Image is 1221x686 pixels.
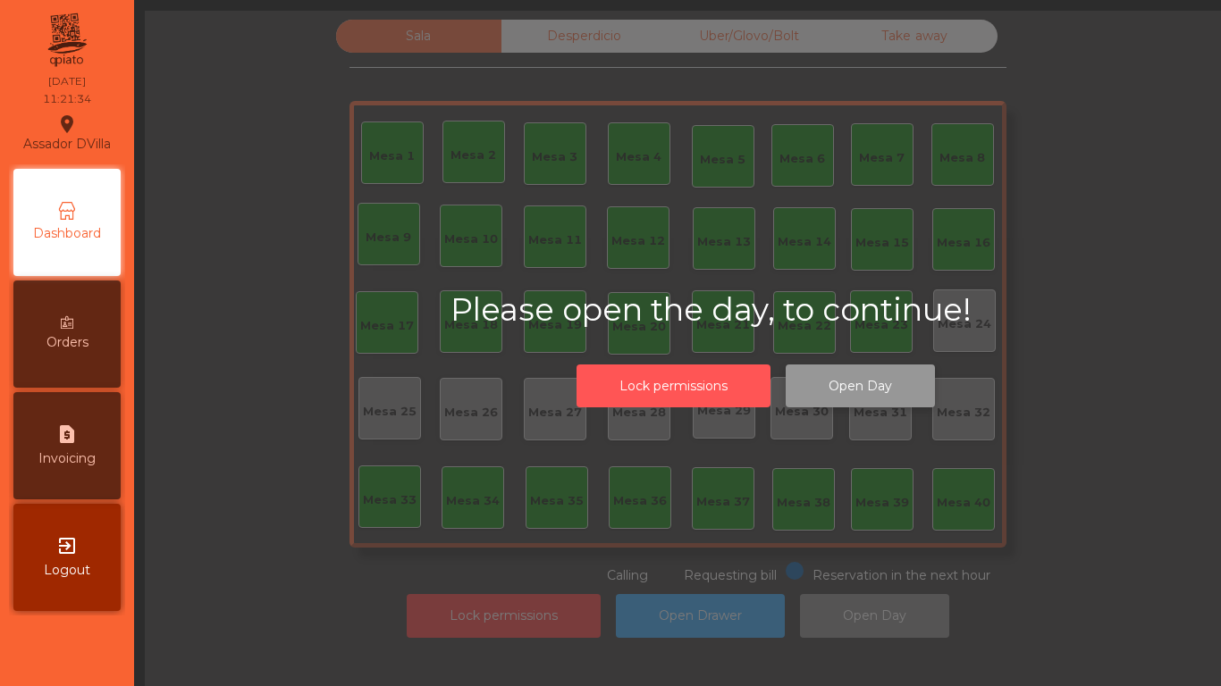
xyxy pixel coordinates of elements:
[46,333,88,352] span: Orders
[38,449,96,468] span: Invoicing
[577,364,770,408] button: Lock permissions
[33,224,101,243] span: Dashboard
[786,364,935,408] button: Open Day
[44,561,90,580] span: Logout
[45,9,88,71] img: qpiato
[451,291,1061,329] h2: Please open the day, to continue!
[23,111,111,155] div: Assador DVilla
[56,113,78,135] i: location_on
[48,73,86,89] div: [DATE]
[56,423,78,445] i: request_page
[43,91,91,107] div: 11:21:34
[56,535,78,556] i: exit_to_app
